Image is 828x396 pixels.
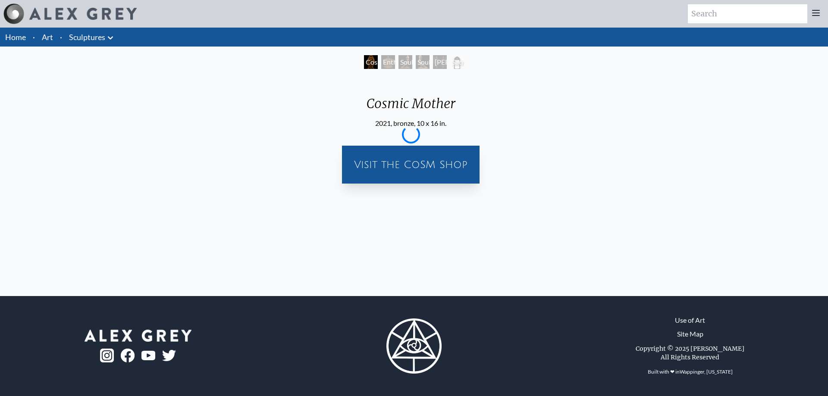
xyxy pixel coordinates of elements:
div: Cosmic Mother [364,55,378,69]
a: Site Map [677,329,703,339]
div: 2021, bronze, 10 x 16 in. [360,118,462,128]
div: Built with ❤ in [644,365,736,379]
img: youtube-logo.png [141,351,155,361]
img: fb-logo.png [121,349,135,362]
img: ig-logo.png [100,349,114,362]
a: Sculptures [69,31,105,43]
img: twitter-logo.png [162,350,176,361]
div: Soulbird [416,55,430,69]
div: [PERSON_NAME] & Eve Doors [433,55,447,69]
a: Wappinger, [US_STATE] [680,368,733,375]
div: Copyright © 2025 [PERSON_NAME] [636,344,744,353]
a: Art [42,31,53,43]
div: Cosmic Mother [360,96,462,118]
a: Visit the CoSM Shop [347,151,474,178]
div: Sacred Mirrors Frame [450,55,464,69]
div: Entheurn [381,55,395,69]
input: Search [688,4,807,23]
a: Home [5,32,26,42]
div: All Rights Reserved [661,353,719,362]
li: · [29,28,38,47]
div: Soulbird [398,55,412,69]
a: Use of Art [675,315,705,325]
li: · [56,28,66,47]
